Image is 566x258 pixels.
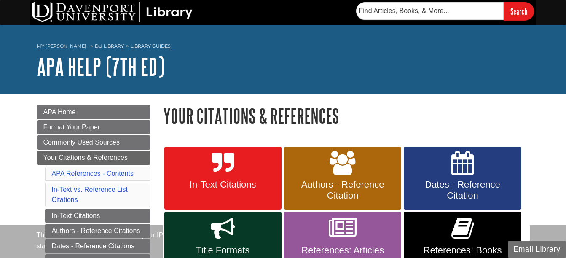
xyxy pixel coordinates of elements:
input: Search [504,2,534,20]
a: APA Help (7th Ed) [37,54,164,80]
span: Your Citations & References [43,154,128,161]
a: Your Citations & References [37,150,150,165]
span: Format Your Paper [43,124,100,131]
span: Commonly Used Sources [43,139,120,146]
a: In-Text Citations [45,209,150,223]
span: Authors - Reference Citation [290,179,395,201]
input: Find Articles, Books, & More... [356,2,504,20]
form: Searches DU Library's articles, books, and more [356,2,534,20]
span: References: Books [410,245,515,256]
a: APA Home [37,105,150,119]
a: Commonly Used Sources [37,135,150,150]
img: DU Library [32,2,193,22]
a: In-Text Citations [164,147,282,210]
span: Title Formats [171,245,275,256]
a: Library Guides [131,43,171,49]
a: Dates - Reference Citations [45,239,150,253]
a: Authors - Reference Citation [284,147,401,210]
h1: Your Citations & References [163,105,530,126]
button: Email Library [508,241,566,258]
span: References: Articles [290,245,395,256]
span: In-Text Citations [171,179,275,190]
a: Authors - Reference Citations [45,224,150,238]
a: In-Text vs. Reference List Citations [52,186,128,203]
span: APA Home [43,108,76,116]
a: APA References - Contents [52,170,134,177]
a: DU Library [95,43,124,49]
a: My [PERSON_NAME] [37,43,86,50]
nav: breadcrumb [37,40,530,54]
span: Dates - Reference Citation [410,179,515,201]
a: Format Your Paper [37,120,150,134]
a: Dates - Reference Citation [404,147,521,210]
